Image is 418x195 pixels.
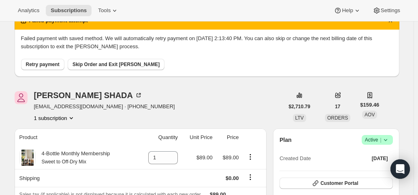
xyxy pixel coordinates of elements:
[380,137,381,143] span: |
[279,154,311,163] span: Created Date
[15,169,137,187] th: Shipping
[15,91,28,104] span: JOAN SHADA
[73,61,160,68] span: Skip Order and Exit [PERSON_NAME]
[279,178,392,189] button: Customer Portal
[51,7,87,14] span: Subscriptions
[196,154,213,161] span: $89.00
[360,101,379,109] span: $159.46
[13,5,44,16] button: Analytics
[180,129,215,146] th: Unit Price
[320,180,358,186] span: Customer Portal
[98,7,111,14] span: Tools
[329,5,366,16] button: Help
[342,7,353,14] span: Help
[21,34,393,51] p: Failed payment with saved method. We will automatically retry payment on [DATE] 2:13:40 PM. You c...
[34,114,75,122] button: Product actions
[367,153,393,164] button: [DATE]
[215,129,241,146] th: Price
[226,175,239,181] span: $0.00
[327,115,348,121] span: ORDERS
[279,136,292,144] h2: Plan
[46,5,92,16] button: Subscriptions
[381,7,400,14] span: Settings
[42,159,86,165] small: Sweet to Off-Dry Mix
[365,136,390,144] span: Active
[335,103,340,110] span: 17
[137,129,180,146] th: Quantity
[390,159,410,179] div: Open Intercom Messenger
[34,91,143,99] div: [PERSON_NAME] SHADA
[372,155,388,162] span: [DATE]
[68,59,164,70] button: Skip Order and Exit [PERSON_NAME]
[330,101,345,112] button: 17
[18,7,39,14] span: Analytics
[244,173,257,182] button: Shipping actions
[26,61,60,68] span: Retry payment
[284,101,315,112] button: $2,710.79
[244,152,257,161] button: Product actions
[289,103,310,110] span: $2,710.79
[365,112,375,118] span: AOV
[93,5,124,16] button: Tools
[36,150,110,166] div: 4-Bottle Monthly Membership
[15,129,137,146] th: Product
[223,154,239,161] span: $89.00
[295,115,304,121] span: LTV
[34,103,175,111] span: [EMAIL_ADDRESS][DOMAIN_NAME] · [PHONE_NUMBER]
[21,59,64,70] button: Retry payment
[368,5,405,16] button: Settings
